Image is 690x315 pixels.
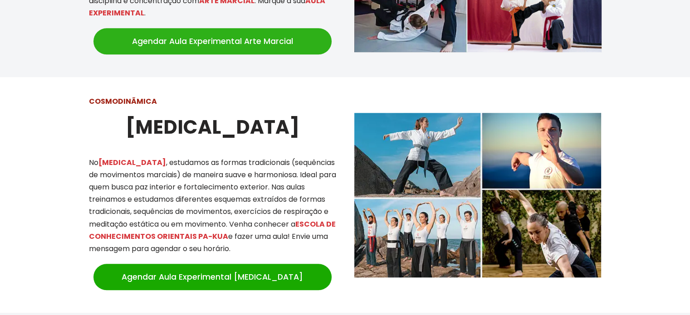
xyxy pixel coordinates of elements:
[89,219,336,242] mark: ESCOLA DE CONHECIMENTOS ORIENTAIS PA-KUA
[89,96,157,107] strong: COSMODINÃMICA
[93,28,332,54] a: Agendar Aula Experimental Arte Marcial
[93,264,332,290] a: Agendar Aula Experimental [MEDICAL_DATA]
[89,156,336,255] p: No , estudamos as formas tradicionais (sequências de movimentos marciais) de maneira suave e harm...
[98,157,166,168] mark: [MEDICAL_DATA]
[126,114,299,141] strong: [MEDICAL_DATA]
